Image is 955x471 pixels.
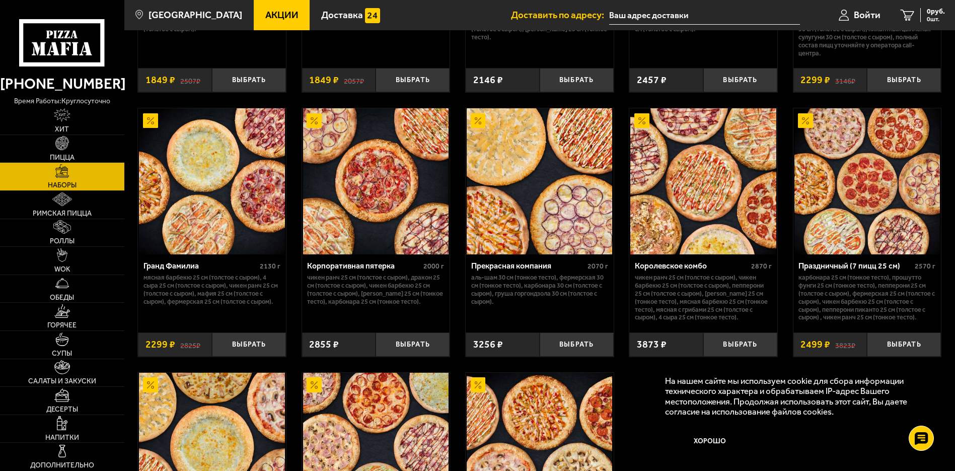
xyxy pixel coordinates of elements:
p: На нашем сайте мы используем cookie для сбора информации технического характера и обрабатываем IP... [665,376,926,417]
span: 2457 ₽ [637,75,667,85]
img: Гранд Фамилиа [139,108,284,254]
input: Ваш адрес доставки [609,6,800,25]
span: 1849 ₽ [145,75,175,85]
button: Выбрать [212,332,286,357]
a: АкционныйПраздничный (7 пицц 25 см) [793,108,941,254]
span: Войти [854,11,880,20]
img: Акционный [471,113,486,128]
button: Выбрать [376,68,450,92]
s: 3146 ₽ [835,75,855,85]
span: 0 шт. [927,16,945,22]
p: Чикен Ранч 25 см (толстое с сыром), Дракон 25 см (толстое с сыром), Чикен Барбекю 25 см (толстое ... [307,274,444,305]
img: Королевское комбо [630,108,776,254]
button: Выбрать [212,68,286,92]
span: 3256 ₽ [473,340,503,350]
button: Выбрать [867,332,941,357]
span: 2070 г [587,262,608,271]
span: Дополнительно [30,462,94,469]
s: 3823 ₽ [835,340,855,350]
span: 2870 г [751,262,772,271]
span: 2000 г [423,262,444,271]
button: Выбрать [867,68,941,92]
a: АкционныйГранд Фамилиа [138,108,286,254]
img: Прекрасная компания [467,108,612,254]
img: Акционный [307,113,322,128]
a: АкционныйКоролевское комбо [629,108,777,254]
span: 3873 ₽ [637,340,667,350]
div: Праздничный (7 пицц 25 см) [798,261,912,271]
span: Римская пицца [33,210,92,217]
a: АкционныйКорпоративная пятерка [302,108,450,254]
span: 2146 ₽ [473,75,503,85]
img: Акционный [143,377,158,392]
span: Доставка [321,11,363,20]
span: Хит [55,126,69,133]
span: Роллы [50,238,75,245]
span: Горячее [47,322,77,329]
span: 2855 ₽ [309,340,339,350]
span: Обеды [50,294,74,301]
img: Акционный [471,377,486,392]
span: Салаты и закуски [28,378,96,385]
span: Наборы [48,182,77,189]
span: WOK [54,266,70,273]
p: Мясная Барбекю 25 см (толстое с сыром), 4 сыра 25 см (толстое с сыром), Чикен Ранч 25 см (толстое... [143,274,280,305]
p: Карбонара 30 см (толстое с сыром), Прошутто Фунги 30 см (толстое с сыром), [PERSON_NAME] 30 см (т... [798,9,935,57]
button: Выбрать [703,332,777,357]
div: Корпоративная пятерка [307,261,421,271]
button: Выбрать [703,68,777,92]
span: [GEOGRAPHIC_DATA] [149,11,242,20]
button: Выбрать [540,68,614,92]
img: Акционный [143,113,158,128]
img: Праздничный (7 пицц 25 см) [794,108,940,254]
span: 0 руб. [927,8,945,15]
img: Акционный [798,113,813,128]
span: 2570 г [915,262,935,271]
span: Десерты [46,406,78,413]
span: Супы [52,350,72,357]
s: 2507 ₽ [180,75,200,85]
span: 2499 ₽ [800,340,830,350]
span: Пицца [50,154,75,161]
div: Гранд Фамилиа [143,261,257,271]
img: Акционный [634,113,649,128]
img: Корпоративная пятерка [303,108,449,254]
p: Карбонара 25 см (тонкое тесто), Прошутто Фунги 25 см (тонкое тесто), Пепперони 25 см (толстое с с... [798,274,935,321]
span: 2299 ₽ [800,75,830,85]
s: 2825 ₽ [180,340,200,350]
button: Выбрать [540,332,614,357]
img: Акционный [307,377,322,392]
span: 2299 ₽ [145,340,175,350]
s: 2057 ₽ [344,75,364,85]
span: 1849 ₽ [309,75,339,85]
span: 2130 г [260,262,280,271]
a: АкционныйПрекрасная компания [466,108,614,254]
button: Выбрать [376,332,450,357]
img: 15daf4d41897b9f0e9f617042186c801.svg [365,8,380,23]
span: Напитки [45,434,79,441]
span: Доставить по адресу: [511,11,609,20]
p: Чикен Ранч 25 см (толстое с сыром), Чикен Барбекю 25 см (толстое с сыром), Пепперони 25 см (толст... [635,274,772,321]
div: Королевское комбо [635,261,749,271]
button: Хорошо [665,426,755,456]
div: Прекрасная компания [471,261,585,271]
span: Акции [265,11,299,20]
p: Аль-Шам 30 см (тонкое тесто), Фермерская 30 см (тонкое тесто), Карбонара 30 см (толстое с сыром),... [471,274,608,305]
